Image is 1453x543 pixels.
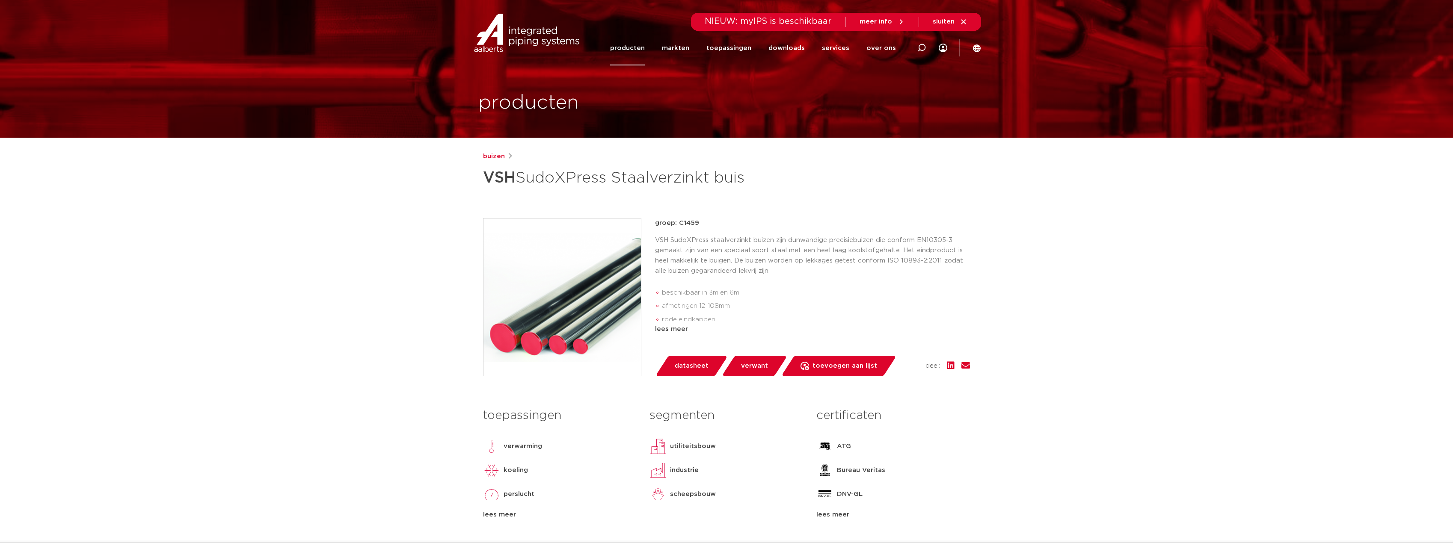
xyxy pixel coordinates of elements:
img: scheepsbouw [649,486,667,503]
li: beschikbaar in 3m en 6m [662,286,970,300]
span: deel: [925,361,940,371]
img: koeling [483,462,500,479]
p: utiliteitsbouw [670,441,716,452]
a: sluiten [933,18,967,26]
strong: VSH [483,170,516,186]
a: meer info [860,18,905,26]
h3: toepassingen [483,407,637,424]
p: ATG [837,441,851,452]
p: industrie [670,465,699,475]
h3: segmenten [649,407,803,424]
span: datasheet [675,359,709,373]
span: sluiten [933,18,955,25]
div: lees meer [655,324,970,334]
span: meer info [860,18,892,25]
span: verwant [741,359,768,373]
h1: SudoXPress Staalverzinkt buis [483,165,804,191]
img: Product Image for VSH SudoXPress Staalverzinkt buis [483,218,641,376]
a: over ons [866,31,896,65]
p: Bureau Veritas [837,465,885,475]
div: lees meer [816,510,970,520]
span: toevoegen aan lijst [812,359,877,373]
div: my IPS [939,31,947,65]
img: industrie [649,462,667,479]
img: ATG [816,438,833,455]
img: DNV-GL [816,486,833,503]
img: utiliteitsbouw [649,438,667,455]
p: scheepsbouw [670,489,716,499]
nav: Menu [610,31,896,65]
li: afmetingen 12-108mm [662,299,970,313]
p: perslucht [504,489,534,499]
img: verwarming [483,438,500,455]
a: markten [662,31,689,65]
h1: producten [478,89,579,117]
p: DNV-GL [837,489,863,499]
a: producten [610,31,645,65]
p: verwarming [504,441,542,452]
img: perslucht [483,486,500,503]
span: NIEUW: myIPS is beschikbaar [705,17,832,26]
p: groep: C1459 [655,218,970,228]
p: VSH SudoXPress staalverzinkt buizen zijn dunwandige precisiebuizen die conform EN10305-3 gemaakt ... [655,235,970,276]
a: services [822,31,849,65]
a: verwant [721,356,787,376]
a: toepassingen [706,31,751,65]
div: lees meer [483,510,637,520]
h3: certificaten [816,407,970,424]
img: Bureau Veritas [816,462,833,479]
p: koeling [504,465,528,475]
a: downloads [768,31,805,65]
a: datasheet [655,356,728,376]
li: rode eindkappen [662,313,970,327]
a: buizen [483,151,505,162]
